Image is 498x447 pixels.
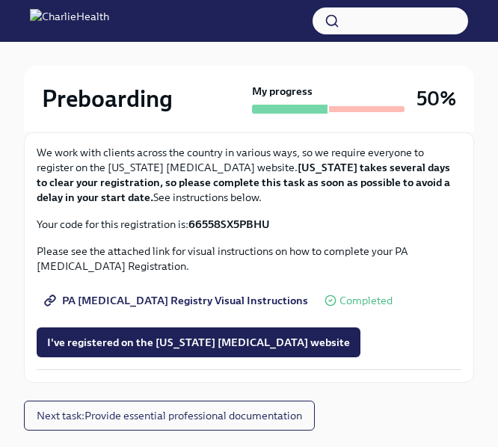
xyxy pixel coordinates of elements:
h3: 50% [416,85,456,112]
p: Please see the attached link for visual instructions on how to complete your PA [MEDICAL_DATA] Re... [37,244,461,274]
button: Next task:Provide essential professional documentation [24,401,315,431]
span: Completed [339,295,393,306]
button: I've registered on the [US_STATE] [MEDICAL_DATA] website [37,327,360,357]
strong: 66558SX5PBHU [188,218,270,231]
strong: [US_STATE] takes several days to clear your registration, so please complete this task as soon as... [37,161,450,204]
p: Your code for this registration is: [37,217,461,232]
p: We work with clients across the country in various ways, so we require everyone to register on th... [37,145,461,205]
a: PA [MEDICAL_DATA] Registry Visual Instructions [37,286,319,315]
strong: My progress [252,84,313,99]
span: Next task : Provide essential professional documentation [37,408,302,423]
span: I've registered on the [US_STATE] [MEDICAL_DATA] website [47,335,350,350]
h2: Preboarding [42,84,173,114]
img: CharlieHealth [30,9,109,33]
span: PA [MEDICAL_DATA] Registry Visual Instructions [47,293,308,308]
